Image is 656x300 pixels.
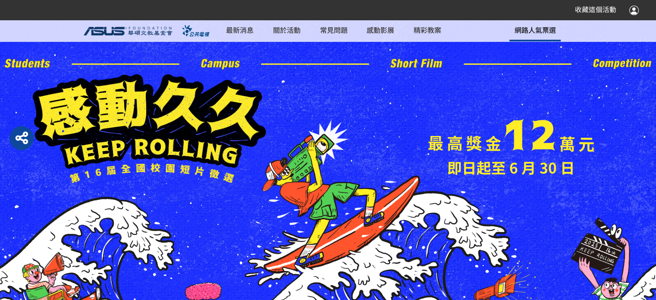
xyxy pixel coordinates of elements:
img: Students [5,59,50,68]
span: 賽制規範 [273,38,301,49]
span: 網路人氣票選 [514,25,556,35]
p: 即日起至 6 月 30 日 [428,157,593,178]
img: Campus [201,59,240,69]
a: 活動附件 [254,53,320,69]
a: 感動影展 [362,20,399,41]
a: 活動概念 [254,19,320,36]
img: PTS [177,25,217,37]
a: 最新消息 [221,20,258,41]
img: Competition [593,59,651,69]
img: 感動久久 [428,119,593,152]
img: ASUS [84,27,173,35]
a: 注意事項 [254,70,320,87]
img: 感動久久 [33,74,269,183]
a: 常見問題 [315,20,352,41]
img: Film [390,59,442,68]
a: 精彩教案 [409,20,446,41]
img: 感動久久 [226,123,430,291]
span: 收藏這個活動 [575,6,616,14]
